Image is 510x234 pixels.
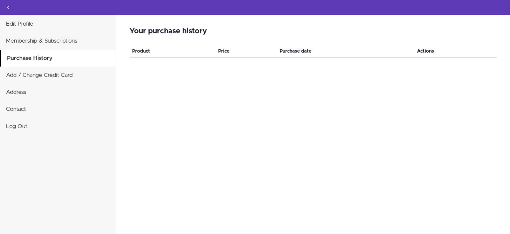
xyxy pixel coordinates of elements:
[277,45,414,58] th: Purchase date
[1,50,116,67] a: Purchase History
[129,45,215,58] th: Product
[215,45,277,58] th: Price
[4,3,12,11] svg: Back to courses
[414,45,497,58] th: Actions
[129,27,497,35] h2: Your purchase history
